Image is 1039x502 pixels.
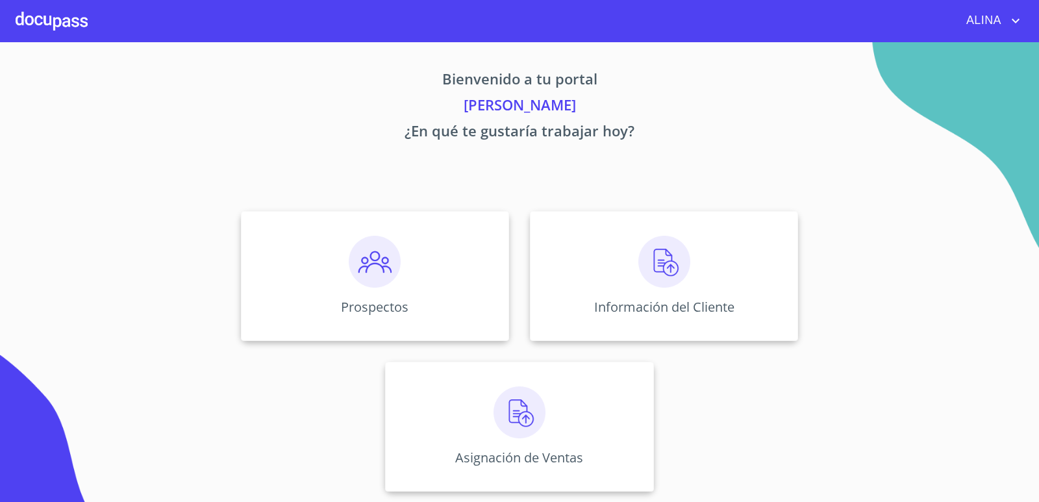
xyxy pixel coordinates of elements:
[494,386,545,438] img: carga.png
[455,449,583,466] p: Asignación de Ventas
[119,120,920,146] p: ¿En qué te gustaría trabajar hoy?
[638,236,690,288] img: carga.png
[594,298,734,316] p: Información del Cliente
[957,10,1023,31] button: account of current user
[349,236,401,288] img: prospectos.png
[119,94,920,120] p: [PERSON_NAME]
[957,10,1008,31] span: ALINA
[119,68,920,94] p: Bienvenido a tu portal
[341,298,408,316] p: Prospectos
